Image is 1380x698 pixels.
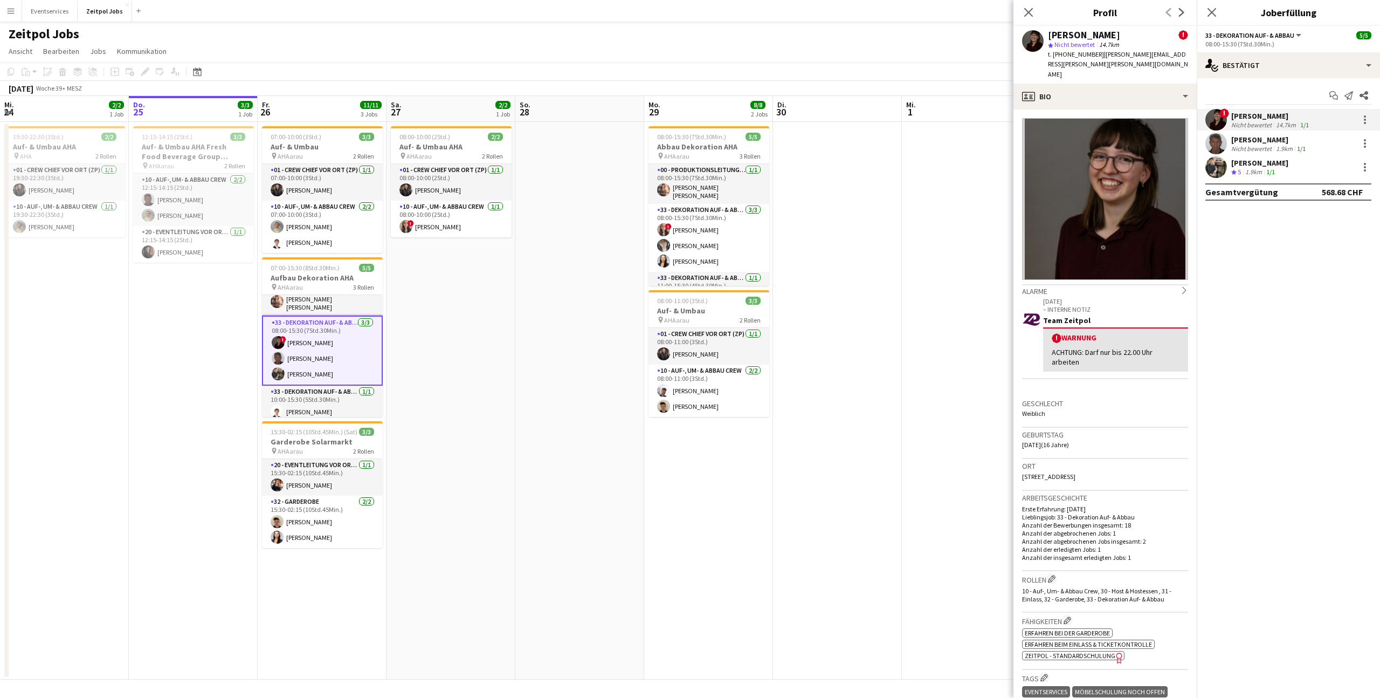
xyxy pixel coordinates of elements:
[1205,31,1294,39] span: 33 - Dekoration Auf- & Abbau
[4,201,125,237] app-card-role: 10 - Auf-, Um- & Abbau Crew1/119:30-22:30 (3Std.)[PERSON_NAME]
[262,386,383,422] app-card-role: 33 - Dekoration Auf- & Abbau1/110:00-15:30 (5Std.30Min.)[PERSON_NAME]
[648,328,769,365] app-card-role: 01 - Crew Chief vor Ort (ZP)1/108:00-11:00 (3Std.)[PERSON_NAME]
[1022,284,1188,296] div: Alarme
[262,142,383,152] h3: Auf- & Umbau
[1022,505,1188,513] p: Erste Erfahrung: [DATE]
[262,459,383,496] app-card-role: 20 - Eventleitung vor Ort (ZP)1/115:30-02:15 (10Std.45Min.)[PERSON_NAME]
[262,421,383,548] app-job-card: 15:30-02:15 (10Std.45Min.) (Sat)3/3Garderobe Solarmarkt AHAarau2 Rollen20 - Eventleitung vor Ort ...
[1022,513,1188,521] p: Lieblingsjob: 33 - Dekoration Auf- & Abbau
[224,162,245,170] span: 2 Rollen
[391,142,512,152] h3: Auf- & Umbau AHA
[109,110,123,118] div: 1 Job
[4,126,125,237] app-job-card: 19:30-22:30 (3Std.)2/2Auf- & Umbau AHA AHA2 Rollen01 - Crew Chief vor Ort (ZP)1/119:30-22:30 (3St...
[1231,121,1274,129] div: Nicht bewertet
[495,101,510,109] span: 2/2
[1322,187,1363,197] div: 568.68 CHF
[1231,135,1308,145] div: [PERSON_NAME]
[391,100,402,110] span: Sa.
[271,428,357,436] span: 15:30-02:15 (10Std.45Min.) (Sat)
[22,1,78,22] button: Eventservices
[391,126,512,237] app-job-card: 08:00-10:00 (2Std.)2/2Auf- & Umbau AHA AHAarau2 Rollen01 - Crew Chief vor Ort (ZP)1/108:00-10:00 ...
[1043,316,1188,325] div: Team Zeitpol
[1205,40,1371,48] div: 08:00-15:30 (7Std.30Min.)
[9,83,33,94] div: [DATE]
[1022,430,1188,440] h3: Geburtstag
[262,437,383,447] h3: Garderobe Solarmarkt
[496,110,510,118] div: 1 Job
[648,164,769,204] app-card-role: 00 - Produktionsleitung vor Ort (ZP)1/108:00-15:30 (7Std.30Min.)[PERSON_NAME] [PERSON_NAME]
[1231,158,1288,168] div: [PERSON_NAME]
[746,133,761,141] span: 5/5
[1205,187,1278,197] div: Gesamtvergütung
[133,226,254,263] app-card-role: 20 - Eventleitung vor Ort (ZP)1/112:15-14:15 (2Std.)[PERSON_NAME]
[1052,333,1179,343] div: Warnung
[740,152,761,160] span: 3 Rollen
[4,164,125,201] app-card-role: 01 - Crew Chief vor Ort (ZP)1/119:30-22:30 (3Std.)[PERSON_NAME]
[1022,537,1188,545] p: Anzahl der abgebrochenen Jobs insgesamt: 2
[4,142,125,152] h3: Auf- & Umbau AHA
[9,46,32,56] span: Ansicht
[262,276,383,316] app-card-role: 00 - Produktionsleitung vor Ort (ZP)1/107:00-15:30 (8Std.30Min.)[PERSON_NAME] [PERSON_NAME]
[657,133,726,141] span: 08:00-15:30 (7Std.30Min.)
[740,316,761,324] span: 2 Rollen
[665,223,672,230] span: !
[482,152,503,160] span: 2 Rollen
[39,44,84,58] a: Bearbeiten
[746,297,761,305] span: 3/3
[648,100,660,110] span: Mo.
[133,100,145,110] span: Do.
[262,164,383,201] app-card-role: 01 - Crew Chief vor Ort (ZP)1/107:00-10:00 (3Std.)[PERSON_NAME]
[133,126,254,263] div: 12:15-14:15 (2Std.)3/3Auf- & Umbau AHA Fresh Food Beverage Group AGKadertag AHAarau2 Rollen10 - A...
[648,142,769,152] h3: Abbau Dekoration AHA
[132,106,145,118] span: 25
[1356,31,1371,39] span: 5/5
[149,162,174,170] span: AHAarau
[230,133,245,141] span: 3/3
[4,44,37,58] a: Ansicht
[278,152,303,160] span: AHAarau
[359,428,374,436] span: 3/3
[262,126,383,253] div: 07:00-10:00 (3Std.)3/3Auf- & Umbau AHAarau2 Rollen01 - Crew Chief vor Ort (ZP)1/107:00-10:00 (3St...
[1231,111,1311,121] div: [PERSON_NAME]
[359,133,374,141] span: 3/3
[90,46,106,56] span: Jobs
[648,126,769,286] app-job-card: 08:00-15:30 (7Std.30Min.)5/5Abbau Dekoration AHA AHAarau3 Rollen00 - Produktionsleitung vor Ort (...
[1052,347,1179,367] div: ACHTUNG: Darf nur bis 22.00 Uhr arbeiten
[278,283,303,291] span: AHAarau
[9,26,79,42] h1: Zeitpol Jobs
[36,84,63,92] span: Woche 39
[1022,521,1188,529] p: Anzahl der Bewerbungen insgesamt: 18
[1022,441,1069,449] span: [DATE] (16 Jahre)
[1274,145,1295,153] div: 1.9km
[271,133,321,141] span: 07:00-10:00 (3Std.)
[664,316,689,324] span: AHAarau
[1048,50,1188,78] span: | [PERSON_NAME][EMAIL_ADDRESS][PERSON_NAME][PERSON_NAME][DOMAIN_NAME]
[1072,686,1168,697] div: Möbelschulung noch offen
[117,46,167,56] span: Kommunikation
[360,101,382,109] span: 11/11
[488,133,503,141] span: 2/2
[391,201,512,237] app-card-role: 10 - Auf-, Um- & Abbau Crew1/108:00-10:00 (2Std.)![PERSON_NAME]
[262,201,383,253] app-card-role: 10 - Auf-, Um- & Abbau Crew2/207:00-10:00 (3Std.)[PERSON_NAME][PERSON_NAME]
[399,133,450,141] span: 08:00-10:00 (2Std.)
[648,290,769,417] app-job-card: 08:00-11:00 (3Std.)3/3Auf- & Umbau AHAarau2 Rollen01 - Crew Chief vor Ort (ZP)1/108:00-11:00 (3St...
[262,257,383,417] app-job-card: 07:00-15:30 (8Std.30Min.)5/5Aufbau Dekoration AHA AHAarau3 Rollen00 - Produktionsleitung vor Ort ...
[391,164,512,201] app-card-role: 01 - Crew Chief vor Ort (ZP)1/108:00-10:00 (2Std.)[PERSON_NAME]
[78,1,132,22] button: Zeitpol Jobs
[20,152,32,160] span: AHA
[777,100,786,110] span: Di.
[1297,145,1306,153] app-skills-label: 1/1
[101,133,116,141] span: 2/2
[262,273,383,283] h3: Aufbau Dekoration AHA
[408,220,414,227] span: !
[1243,168,1264,177] div: 1.9km
[1022,553,1188,562] p: Anzahl der insgesamt erledigten Jobs: 1
[1048,30,1120,40] div: [PERSON_NAME]
[1231,145,1274,153] div: Nicht bewertet
[353,447,374,455] span: 2 Rollen
[1013,84,1197,110] div: Bio
[1022,573,1188,585] h3: Rollen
